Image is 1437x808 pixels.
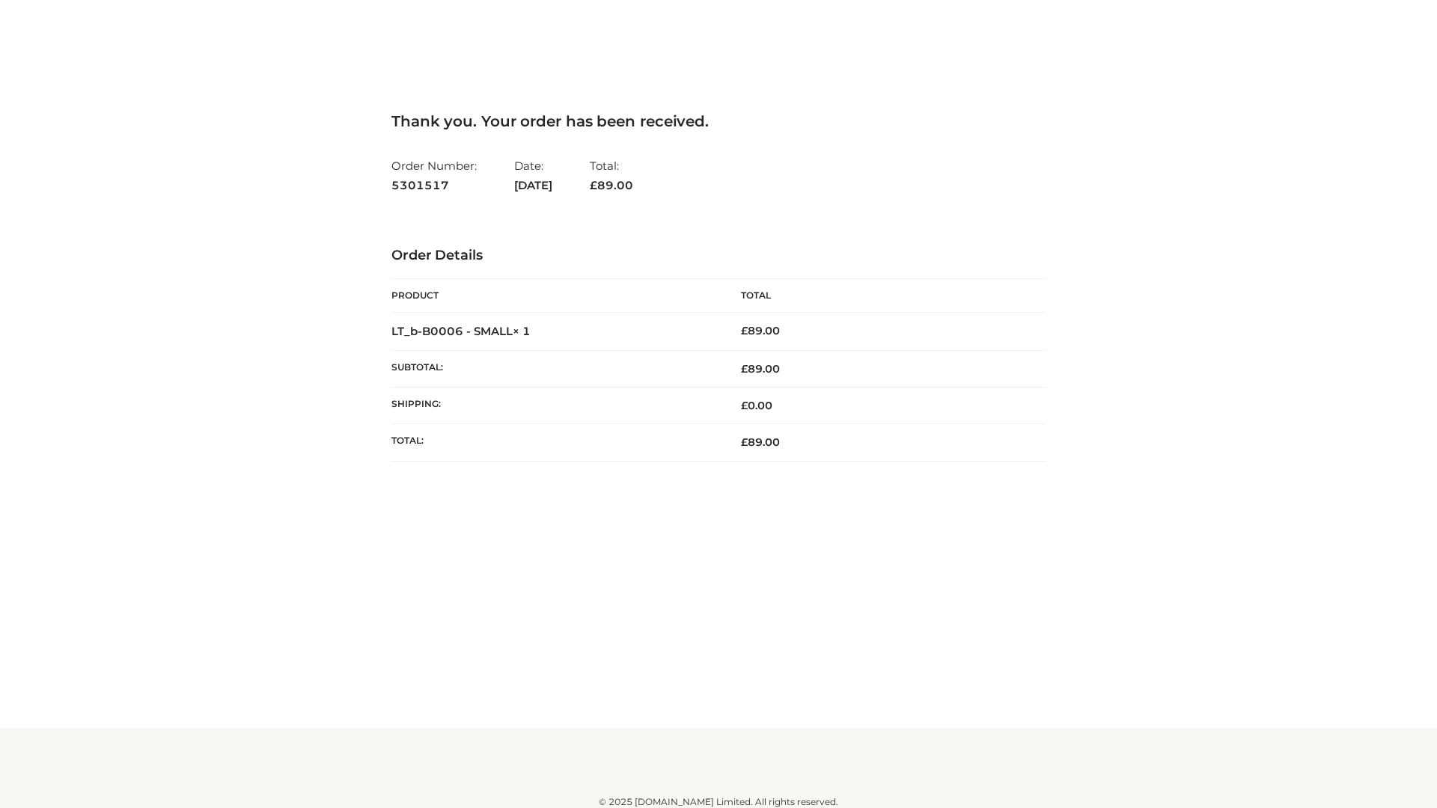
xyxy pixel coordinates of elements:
[513,324,531,338] strong: × 1
[741,362,780,376] span: 89.00
[391,112,1046,130] h3: Thank you. Your order has been received.
[741,362,748,376] span: £
[718,279,1046,313] th: Total
[391,153,477,198] li: Order Number:
[391,388,718,424] th: Shipping:
[391,424,718,461] th: Total:
[391,279,718,313] th: Product
[514,176,552,195] strong: [DATE]
[741,399,772,412] bdi: 0.00
[741,324,748,337] span: £
[391,350,718,387] th: Subtotal:
[741,399,748,412] span: £
[741,324,780,337] bdi: 89.00
[391,176,477,195] strong: 5301517
[590,178,597,192] span: £
[391,324,531,338] strong: LT_b-B0006 - SMALL
[590,178,633,192] span: 89.00
[514,153,552,198] li: Date:
[590,153,633,198] li: Total:
[391,248,1046,264] h3: Order Details
[741,435,748,449] span: £
[741,435,780,449] span: 89.00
